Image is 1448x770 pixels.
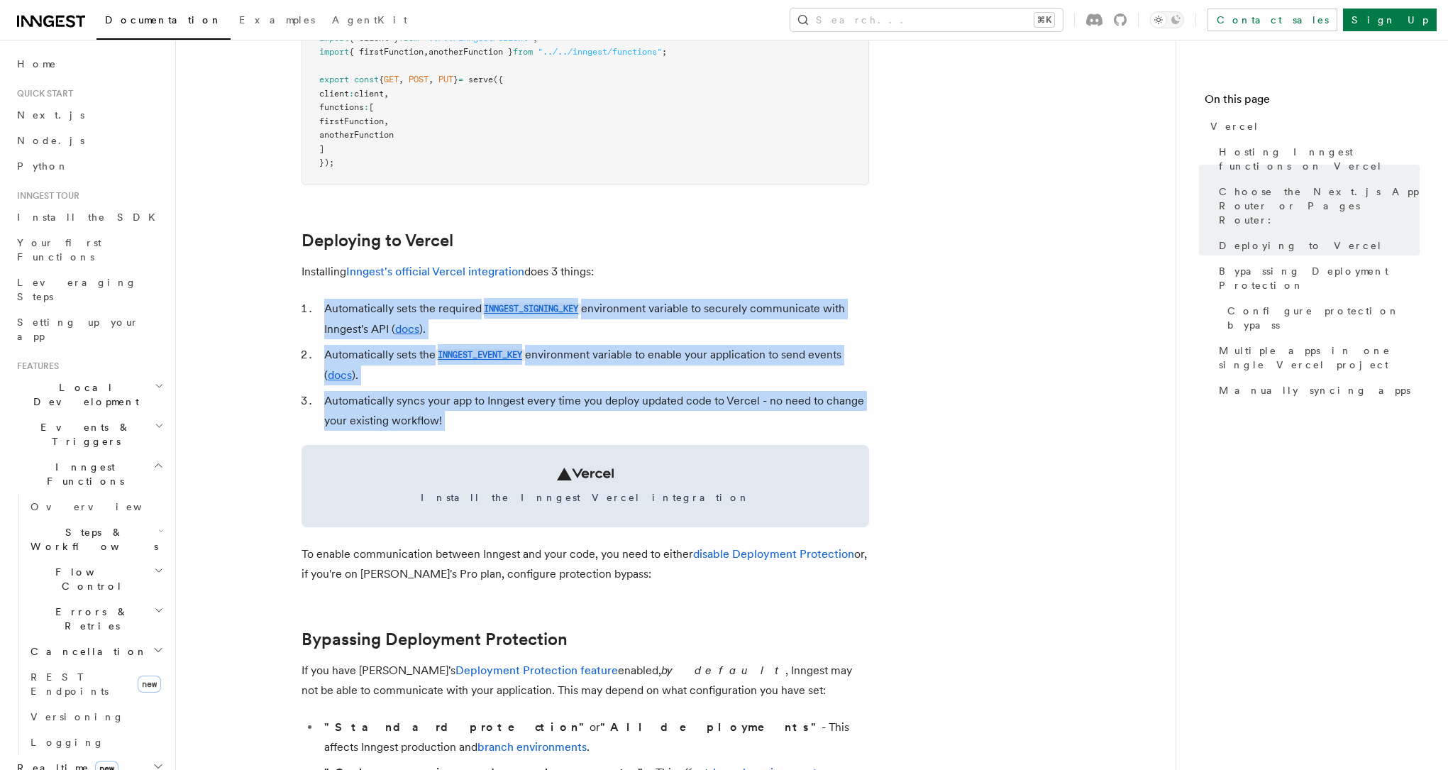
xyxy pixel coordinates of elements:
[319,75,349,84] span: export
[11,420,155,449] span: Events & Triggers
[384,89,389,99] span: ,
[11,309,167,349] a: Setting up your app
[11,204,167,230] a: Install the SDK
[379,75,384,84] span: {
[369,102,374,112] span: [
[17,277,137,302] span: Leveraging Steps
[31,671,109,697] span: REST Endpoints
[395,322,419,336] a: docs
[25,605,154,633] span: Errors & Retries
[11,190,79,202] span: Inngest tour
[319,47,349,57] span: import
[302,231,453,251] a: Deploying to Vercel
[302,544,869,584] p: To enable communication between Inngest and your code, you need to either or, if you're on [PERSO...
[138,676,161,693] span: new
[1213,258,1420,298] a: Bypassing Deployment Protection
[1343,9,1437,31] a: Sign Up
[96,4,231,40] a: Documentation
[661,664,785,677] em: by default
[25,599,167,639] button: Errors & Retries
[11,414,167,454] button: Events & Triggers
[319,158,334,167] span: });
[17,211,164,223] span: Install the SDK
[1213,179,1420,233] a: Choose the Next.js App Router or Pages Router:
[1150,11,1184,28] button: Toggle dark mode
[11,380,155,409] span: Local Development
[302,629,568,649] a: Bypassing Deployment Protection
[17,57,57,71] span: Home
[11,375,167,414] button: Local Development
[1222,298,1420,338] a: Configure protection bypass
[25,525,158,554] span: Steps & Workflows
[320,391,869,431] li: Automatically syncs your app to Inngest every time you deploy updated code to Vercel - no need to...
[1219,343,1420,372] span: Multiple apps in one single Vercel project
[328,368,352,382] a: docs
[319,490,852,505] span: Install the Inngest Vercel integration
[455,664,618,677] a: Deployment Protection feature
[1213,378,1420,403] a: Manually syncing apps
[319,89,349,99] span: client
[105,14,222,26] span: Documentation
[429,75,433,84] span: ,
[320,345,869,385] li: Automatically sets the environment variable to enable your application to send events ( ).
[319,102,364,112] span: functions
[458,75,463,84] span: =
[17,237,101,263] span: Your first Functions
[364,102,369,112] span: :
[1219,238,1383,253] span: Deploying to Vercel
[1034,13,1054,27] kbd: ⌘K
[11,51,167,77] a: Home
[384,75,399,84] span: GET
[17,109,84,121] span: Next.js
[324,4,416,38] a: AgentKit
[1205,91,1420,114] h4: On this page
[409,75,429,84] span: POST
[231,4,324,38] a: Examples
[1219,264,1420,292] span: Bypassing Deployment Protection
[11,270,167,309] a: Leveraging Steps
[1213,139,1420,179] a: Hosting Inngest functions on Vercel
[399,33,419,43] span: from
[25,644,148,659] span: Cancellation
[662,47,667,57] span: ;
[477,740,587,754] a: branch environments
[349,47,424,57] span: { firstFunction
[302,661,869,700] p: If you have [PERSON_NAME]'s enabled, , Inngest may not be able to communicate with your applicati...
[600,720,822,734] strong: "All deployments"
[429,47,513,57] span: anotherFunction }
[25,704,167,730] a: Versioning
[25,664,167,704] a: REST Endpointsnew
[11,494,167,755] div: Inngest Functions
[302,445,869,527] a: Install the Inngest Vercel integration
[354,75,379,84] span: const
[438,75,453,84] span: PUT
[11,230,167,270] a: Your first Functions
[1205,114,1420,139] a: Vercel
[399,75,404,84] span: ,
[1213,233,1420,258] a: Deploying to Vercel
[453,75,458,84] span: }
[349,33,399,43] span: { client }
[436,349,525,361] code: INNGEST_EVENT_KEY
[25,519,167,559] button: Steps & Workflows
[319,116,384,126] span: firstFunction
[17,135,84,146] span: Node.js
[538,47,662,57] span: "../../inngest/functions"
[482,303,581,315] code: INNGEST_SIGNING_KEY
[31,501,177,512] span: Overview
[1210,119,1259,133] span: Vercel
[346,265,524,278] a: Inngest's official Vercel integration
[25,730,167,755] a: Logging
[482,302,581,315] a: INNGEST_SIGNING_KEY
[319,144,324,154] span: ]
[1213,338,1420,378] a: Multiple apps in one single Vercel project
[436,348,525,361] a: INNGEST_EVENT_KEY
[533,33,538,43] span: ;
[11,88,73,99] span: Quick start
[1207,9,1337,31] a: Contact sales
[319,130,394,140] span: anotherFunction
[1219,145,1420,173] span: Hosting Inngest functions on Vercel
[239,14,315,26] span: Examples
[790,9,1063,31] button: Search...⌘K
[25,565,154,593] span: Flow Control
